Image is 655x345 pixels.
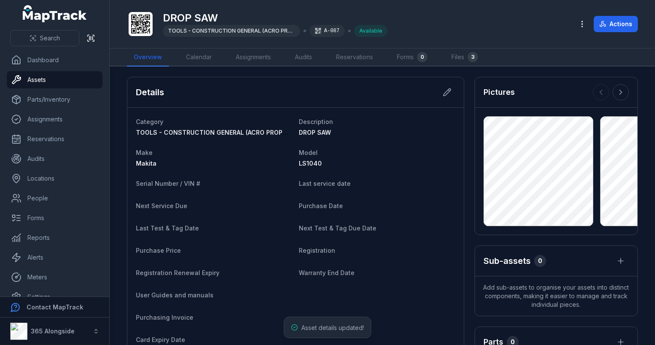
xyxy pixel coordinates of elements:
[7,209,102,227] a: Forms
[594,16,638,32] button: Actions
[7,288,102,306] a: Settings
[136,129,349,136] span: TOOLS - CONSTRUCTION GENERAL (ACRO PROPS, HAND TOOLS, ETC)
[288,48,319,67] a: Audits
[7,170,102,187] a: Locations
[299,247,335,254] span: Registration
[484,86,515,98] h3: Pictures
[299,180,351,187] span: Last service date
[299,149,318,156] span: Model
[40,34,60,42] span: Search
[299,202,343,209] span: Purchase Date
[7,91,102,108] a: Parts/Inventory
[299,118,333,125] span: Description
[163,11,388,25] h1: DROP SAW
[468,52,478,62] div: 3
[136,224,199,232] span: Last Test & Tag Date
[354,25,388,37] div: Available
[7,51,102,69] a: Dashboard
[7,249,102,266] a: Alerts
[7,269,102,286] a: Meters
[136,118,163,125] span: Category
[127,48,169,67] a: Overview
[299,224,376,232] span: Next Test & Tag Due Date
[301,324,364,331] span: Asset details updated!
[299,269,355,276] span: Warranty End Date
[179,48,219,67] a: Calendar
[136,291,213,299] span: User Guides and manuals
[7,111,102,128] a: Assignments
[299,129,331,136] span: DROP SAW
[136,202,187,209] span: Next Service Due
[329,48,380,67] a: Reservations
[23,5,87,22] a: MapTrack
[136,314,193,321] span: Purchasing Invoice
[136,149,153,156] span: Make
[229,48,278,67] a: Assignments
[534,255,546,267] div: 0
[136,247,181,254] span: Purchase Price
[7,130,102,148] a: Reservations
[136,160,156,167] span: Makita
[390,48,434,67] a: Forms0
[475,276,637,316] span: Add sub-assets to organise your assets into distinct components, making it easier to manage and t...
[136,269,219,276] span: Registration Renewal Expiry
[27,303,83,311] strong: Contact MapTrack
[10,30,79,46] button: Search
[299,160,322,167] span: LS1040
[136,180,200,187] span: Serial Number / VIN #
[417,52,427,62] div: 0
[309,25,345,37] div: A-087
[7,190,102,207] a: People
[136,86,164,98] h2: Details
[7,229,102,246] a: Reports
[168,27,353,34] span: TOOLS - CONSTRUCTION GENERAL (ACRO PROPS, HAND TOOLS, ETC)
[136,336,185,343] span: Card Expiry Date
[445,48,485,67] a: Files3
[31,327,75,335] strong: 365 Alongside
[484,255,531,267] h2: Sub-assets
[7,71,102,88] a: Assets
[7,150,102,167] a: Audits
